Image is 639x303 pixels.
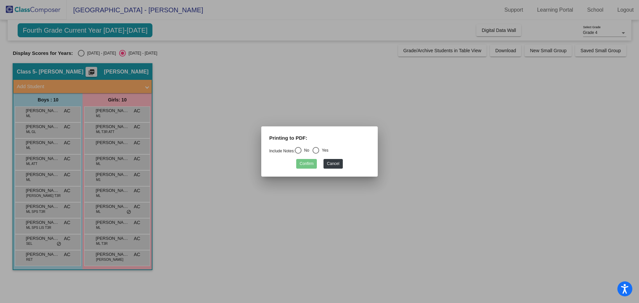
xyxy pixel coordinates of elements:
[269,149,295,153] a: Include Notes:
[269,134,307,142] label: Printing to PDF:
[296,159,317,169] button: Confirm
[302,147,309,153] div: No
[269,149,328,153] mat-radio-group: Select an option
[319,147,328,153] div: Yes
[323,159,342,169] button: Cancel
